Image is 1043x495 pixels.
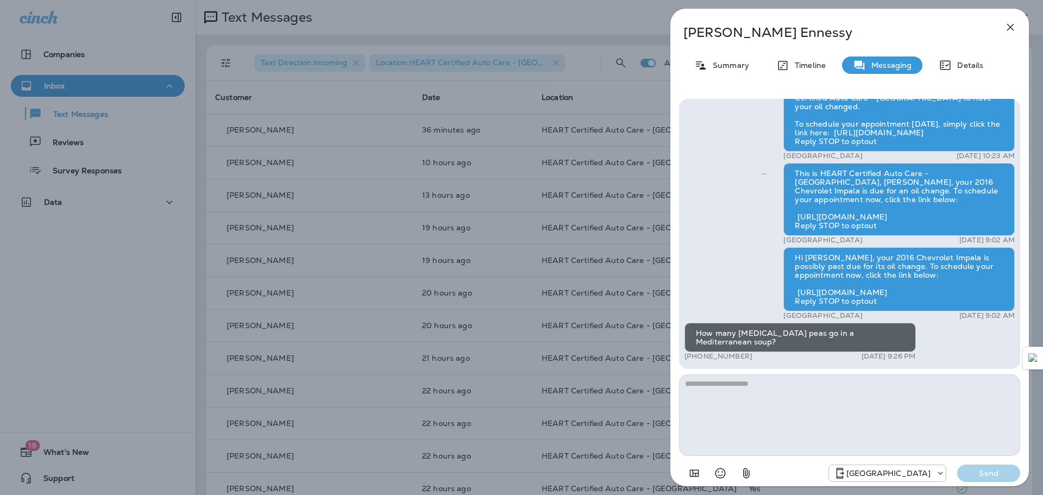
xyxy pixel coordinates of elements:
p: [DATE] 9:26 PM [862,352,916,361]
button: Add in a premade template [683,462,705,484]
p: [DATE] 10:23 AM [957,152,1015,160]
div: Hi [PERSON_NAME], your 2016 Chevrolet Impala is possibly past due for its oil change. To schedule... [783,247,1015,311]
p: Summary [707,61,749,70]
p: [GEOGRAPHIC_DATA] [846,469,931,478]
div: +1 (847) 262-3704 [829,467,946,480]
p: Timeline [789,61,826,70]
div: Hi [PERSON_NAME], your 2016 Chevrolet Impala is coming due for an oil change. Come into HEART Cer... [783,70,1015,152]
img: Detect Auto [1028,353,1038,363]
p: [GEOGRAPHIC_DATA] [783,152,862,160]
div: This is HEART Certified Auto Care - [GEOGRAPHIC_DATA], [PERSON_NAME], your 2016 Chevrolet Impala ... [783,163,1015,236]
p: Details [952,61,983,70]
span: Sent [762,168,767,178]
p: [GEOGRAPHIC_DATA] [783,311,862,320]
p: [DATE] 9:02 AM [959,236,1015,245]
button: Select an emoji [709,462,731,484]
p: Messaging [866,61,912,70]
p: [PHONE_NUMBER] [684,352,752,361]
p: [GEOGRAPHIC_DATA] [783,236,862,245]
div: How many [MEDICAL_DATA] peas go in a Mediterranean soup? [684,323,916,352]
p: [DATE] 9:02 AM [959,311,1015,320]
p: [PERSON_NAME] Ennessy [683,25,980,40]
